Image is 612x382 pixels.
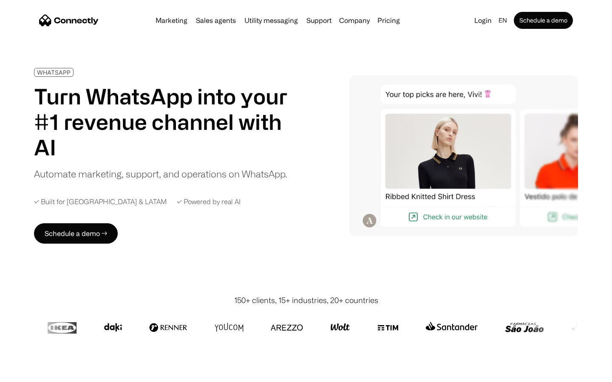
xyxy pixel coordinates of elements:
[34,84,297,160] h1: Turn WhatsApp into your #1 revenue channel with AI
[177,198,241,206] div: ✓ Powered by real AI
[499,14,507,26] div: en
[193,17,239,24] a: Sales agents
[8,366,51,379] aside: Language selected: English
[34,198,167,206] div: ✓ Built for [GEOGRAPHIC_DATA] & LATAM
[152,17,191,24] a: Marketing
[471,14,495,26] a: Login
[339,14,370,26] div: Company
[34,223,118,244] a: Schedule a demo →
[37,69,71,76] div: WHATSAPP
[241,17,301,24] a: Utility messaging
[34,167,287,181] div: Automate marketing, support, and operations on WhatsApp.
[303,17,335,24] a: Support
[374,17,403,24] a: Pricing
[234,295,378,306] div: 150+ clients, 15+ industries, 20+ countries
[514,12,573,29] a: Schedule a demo
[17,367,51,379] ul: Language list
